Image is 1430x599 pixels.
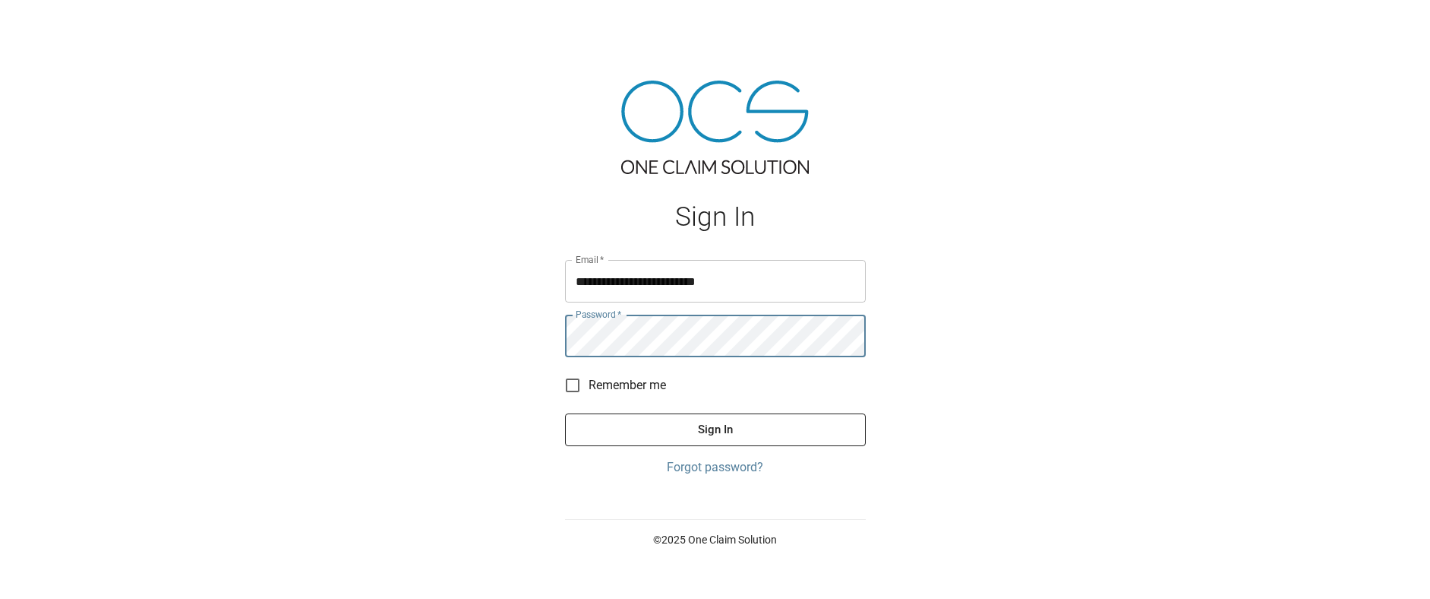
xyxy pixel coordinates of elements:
span: Remember me [589,376,666,395]
img: ocs-logo-tra.png [621,81,809,174]
button: Sign In [565,414,866,445]
a: Forgot password? [565,458,866,477]
img: ocs-logo-white-transparent.png [18,9,79,40]
p: © 2025 One Claim Solution [565,532,866,547]
label: Email [576,253,605,266]
label: Password [576,308,621,321]
h1: Sign In [565,201,866,233]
